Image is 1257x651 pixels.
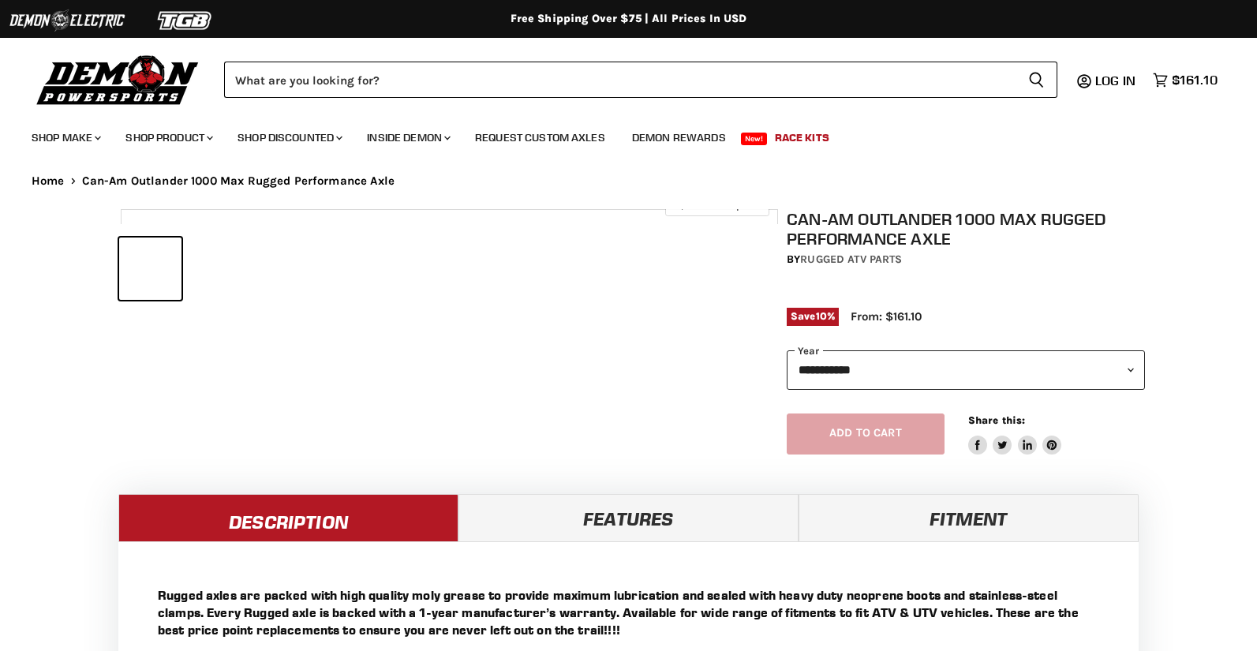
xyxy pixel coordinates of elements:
span: Save % [787,308,839,325]
span: Can-Am Outlander 1000 Max Rugged Performance Axle [82,174,395,188]
span: 10 [816,310,827,322]
a: Demon Rewards [620,122,738,154]
ul: Main menu [20,115,1214,154]
select: year [787,350,1145,389]
a: Shop Product [114,122,223,154]
span: Click to expand [673,199,761,211]
a: Description [118,494,458,541]
a: Log in [1088,73,1145,88]
img: TGB Logo 2 [126,6,245,36]
a: Home [32,174,65,188]
form: Product [224,62,1057,98]
a: Race Kits [763,122,841,154]
img: Demon Powersports [32,51,204,107]
a: Fitment [799,494,1139,541]
button: Can-Am Outlander 1000 Max Rugged Performance Axle thumbnail [187,238,249,300]
a: $161.10 [1145,69,1225,92]
a: Shop Make [20,122,110,154]
button: Can-Am Outlander 1000 Max Rugged Performance Axle thumbnail [254,238,316,300]
a: Inside Demon [355,122,460,154]
span: From: $161.10 [851,309,922,324]
a: Shop Discounted [226,122,352,154]
span: New! [741,133,768,145]
span: Share this: [968,414,1025,426]
h1: Can-Am Outlander 1000 Max Rugged Performance Axle [787,209,1145,249]
aside: Share this: [968,413,1062,455]
button: Can-Am Outlander 1000 Max Rugged Performance Axle thumbnail [119,238,181,300]
span: Log in [1095,73,1135,88]
button: Search [1016,62,1057,98]
span: $161.10 [1172,73,1218,88]
img: Demon Electric Logo 2 [8,6,126,36]
input: Search [224,62,1016,98]
a: Features [458,494,799,541]
a: Rugged ATV Parts [800,253,902,266]
p: Rugged axles are packed with high quality moly grease to provide maximum lubrication and sealed w... [158,586,1099,638]
div: by [787,251,1145,268]
a: Request Custom Axles [463,122,617,154]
